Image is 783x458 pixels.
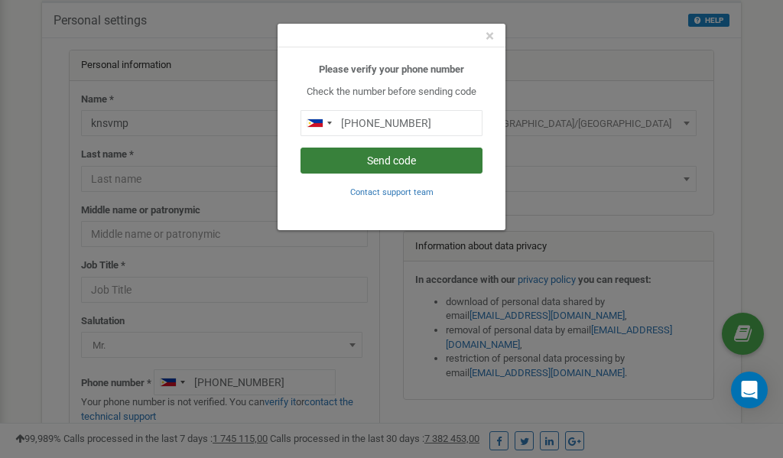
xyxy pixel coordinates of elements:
[301,110,482,136] input: 0905 123 4567
[301,111,336,135] div: Telephone country code
[350,186,434,197] a: Contact support team
[301,85,482,99] p: Check the number before sending code
[486,27,494,45] span: ×
[350,187,434,197] small: Contact support team
[486,28,494,44] button: Close
[731,372,768,408] div: Open Intercom Messenger
[319,63,464,75] b: Please verify your phone number
[301,148,482,174] button: Send code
